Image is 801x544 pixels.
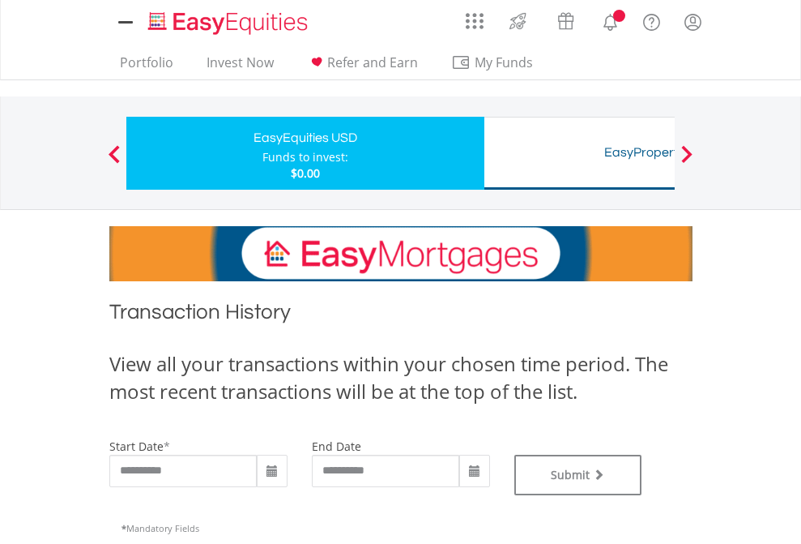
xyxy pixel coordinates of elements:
a: Vouchers [542,4,590,34]
a: FAQ's and Support [631,4,672,36]
button: Next [671,153,703,169]
a: Notifications [590,4,631,36]
a: Invest Now [200,54,280,79]
h1: Transaction History [109,298,692,334]
img: vouchers-v2.svg [552,8,579,34]
label: start date [109,439,164,454]
div: EasyEquities USD [136,126,475,149]
button: Previous [98,153,130,169]
label: end date [312,439,361,454]
img: EasyMortage Promotion Banner [109,226,692,281]
span: $0.00 [291,165,320,181]
img: grid-menu-icon.svg [466,12,484,30]
a: Refer and Earn [300,54,424,79]
div: View all your transactions within your chosen time period. The most recent transactions will be a... [109,350,692,406]
img: EasyEquities_Logo.png [145,10,314,36]
span: Refer and Earn [327,54,418,71]
a: Home page [142,4,314,36]
div: Funds to invest: [262,149,348,165]
span: Mandatory Fields [121,522,199,534]
a: Portfolio [113,54,180,79]
a: My Profile [672,4,714,40]
span: My Funds [451,52,557,73]
img: thrive-v2.svg [505,8,531,34]
a: AppsGrid [455,4,494,30]
button: Submit [514,455,642,495]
